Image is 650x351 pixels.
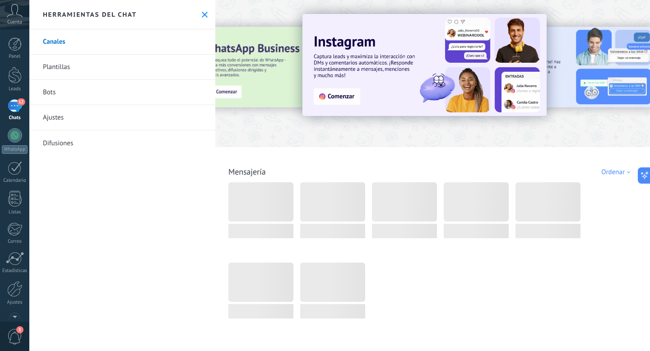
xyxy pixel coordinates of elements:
[2,300,28,305] div: Ajustes
[29,29,215,55] a: Canales
[43,10,137,18] h2: Herramientas del chat
[29,55,215,80] a: Plantillas
[16,326,23,333] span: 3
[17,98,25,106] span: 12
[2,54,28,60] div: Panel
[196,27,388,107] img: Slide 3
[2,145,28,154] div: WhatsApp
[601,168,633,176] div: Ordenar
[2,86,28,92] div: Leads
[29,80,215,105] a: Bots
[2,209,28,215] div: Listas
[29,105,215,130] a: Ajustes
[2,239,28,245] div: Correo
[2,268,28,274] div: Estadísticas
[302,14,547,116] img: Slide 1
[29,130,215,156] a: Difusiones
[7,19,22,25] span: Cuenta
[2,115,28,121] div: Chats
[2,178,28,184] div: Calendario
